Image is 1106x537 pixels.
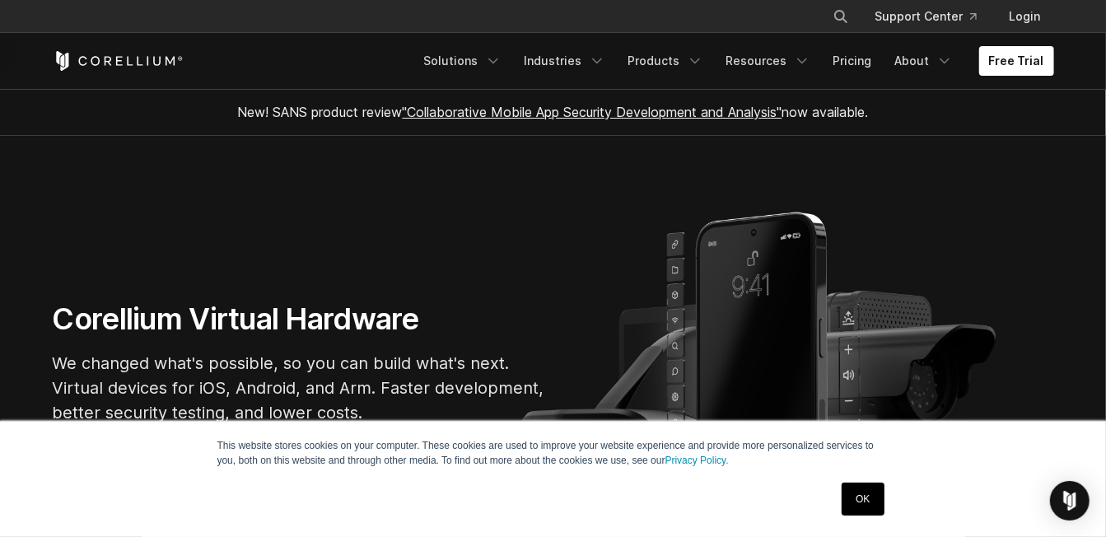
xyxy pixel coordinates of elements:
a: Corellium Home [53,51,184,71]
a: Pricing [824,46,882,76]
a: Industries [515,46,615,76]
a: About [885,46,963,76]
a: Privacy Policy. [665,455,729,466]
a: Login [996,2,1054,31]
p: We changed what's possible, so you can build what's next. Virtual devices for iOS, Android, and A... [53,351,547,425]
a: Products [618,46,713,76]
a: OK [842,483,884,516]
a: Resources [716,46,820,76]
a: Solutions [414,46,511,76]
span: New! SANS product review now available. [238,104,869,120]
a: Support Center [862,2,990,31]
a: Free Trial [979,46,1054,76]
div: Navigation Menu [414,46,1054,76]
div: Open Intercom Messenger [1050,481,1090,521]
p: This website stores cookies on your computer. These cookies are used to improve your website expe... [217,438,889,468]
a: "Collaborative Mobile App Security Development and Analysis" [403,104,782,120]
button: Search [826,2,856,31]
div: Navigation Menu [813,2,1054,31]
h1: Corellium Virtual Hardware [53,301,547,338]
